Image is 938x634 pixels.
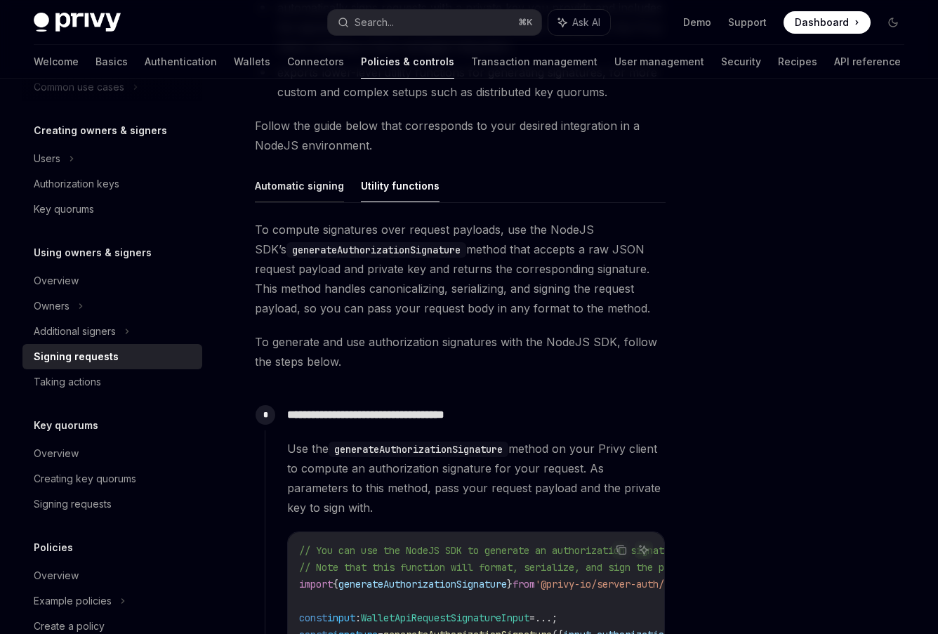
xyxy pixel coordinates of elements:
span: input [327,612,355,624]
div: Signing requests [34,496,112,513]
div: Key quorums [34,201,94,218]
li: exports lower-level utility functions for generating signatures, for more custom and complex setu... [255,62,666,102]
a: Overview [22,563,202,588]
a: Overview [22,441,202,466]
div: Signing requests [34,348,119,365]
div: Overview [34,445,79,462]
span: const [299,612,327,624]
span: import [299,578,333,590]
div: Owners [34,298,70,315]
span: // Note that this function will format, serialize, and sign the payload, making Step 2 redundant. [299,561,844,574]
span: from [513,578,535,590]
span: ; [552,612,557,624]
span: WalletApiRequestSignatureInput [361,612,529,624]
a: Support [728,15,767,29]
a: Overview [22,268,202,293]
div: Search... [355,14,394,31]
span: { [333,578,338,590]
span: // You can use the NodeJS SDK to generate an authorization signature. [299,544,687,557]
span: = [529,612,535,624]
a: Signing requests [22,491,202,517]
span: To generate and use authorization signatures with the NodeJS SDK, follow the steps below. [255,332,666,371]
button: Toggle dark mode [882,11,904,34]
button: Utility functions [361,169,440,202]
span: '@privy-io/server-auth/wallet-api' [535,578,726,590]
a: Authorization keys [22,171,202,197]
a: Creating key quorums [22,466,202,491]
span: Dashboard [795,15,849,29]
a: Security [721,45,761,79]
span: Follow the guide below that corresponds to your desired integration in a NodeJS environment. [255,116,666,155]
a: Wallets [234,45,270,79]
a: Taking actions [22,369,202,395]
a: Connectors [287,45,344,79]
span: ... [535,612,552,624]
span: generateAuthorizationSignature [338,578,507,590]
span: Use the method on your Privy client to compute an authorization signature for your request. As pa... [287,439,665,517]
span: : [355,612,361,624]
button: Search...⌘K [328,10,542,35]
button: Copy the contents from the code block [612,541,630,559]
a: Key quorums [22,197,202,222]
h5: Creating owners & signers [34,122,167,139]
div: Overview [34,272,79,289]
div: Creating key quorums [34,470,136,487]
div: Authorization keys [34,176,119,192]
a: Policies & controls [361,45,454,79]
button: Ask AI [635,541,653,559]
code: generateAuthorizationSignature [286,242,466,258]
a: Dashboard [784,11,871,34]
h5: Using owners & signers [34,244,152,261]
div: Users [34,150,60,167]
a: Basics [95,45,128,79]
a: API reference [834,45,901,79]
h5: Policies [34,539,73,556]
button: Automatic signing [255,169,344,202]
a: Authentication [145,45,217,79]
div: Overview [34,567,79,584]
a: Recipes [778,45,817,79]
span: ⌘ K [518,17,533,28]
a: Transaction management [471,45,597,79]
div: Example policies [34,593,112,609]
img: dark logo [34,13,121,32]
span: } [507,578,513,590]
div: Additional signers [34,323,116,340]
div: Taking actions [34,374,101,390]
a: Welcome [34,45,79,79]
a: User management [614,45,704,79]
a: Signing requests [22,344,202,369]
code: generateAuthorizationSignature [329,442,508,457]
h5: Key quorums [34,417,98,434]
a: Demo [683,15,711,29]
span: Ask AI [572,15,600,29]
span: To compute signatures over request payloads, use the NodeJS SDK’s method that accepts a raw JSON ... [255,220,666,318]
button: Ask AI [548,10,610,35]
